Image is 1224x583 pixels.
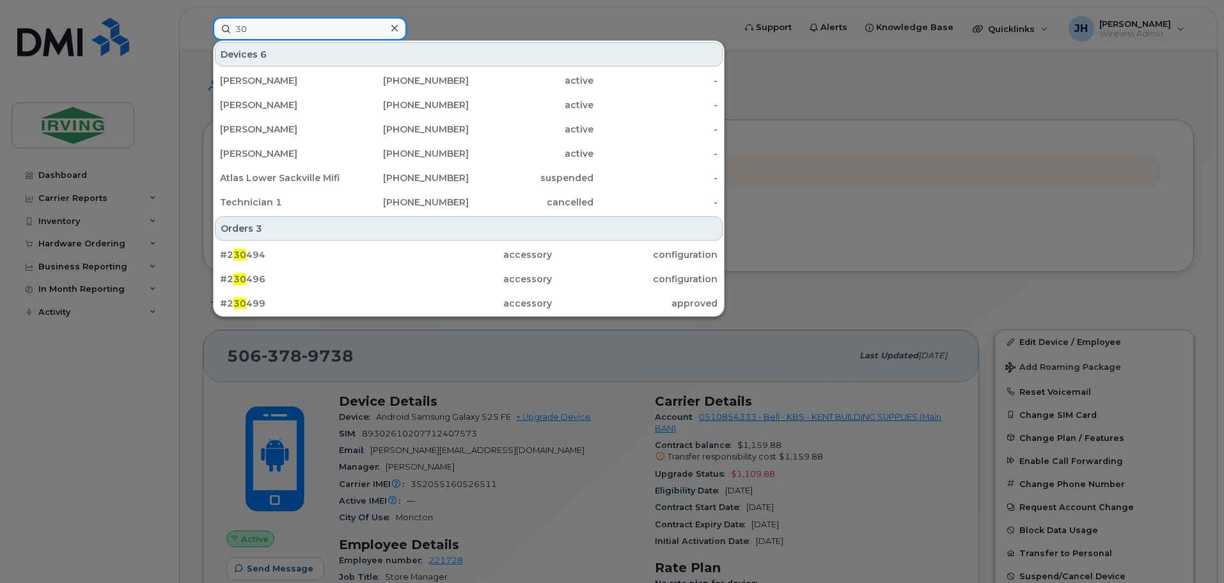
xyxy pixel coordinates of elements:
[215,216,723,241] div: Orders
[220,248,386,261] div: #2 494
[552,248,718,261] div: configuration
[215,42,723,67] div: Devices
[220,172,345,184] div: Atlas Lower Sackville Mifi
[593,147,718,160] div: -
[345,74,469,87] div: [PHONE_NUMBER]
[593,74,718,87] div: -
[593,123,718,136] div: -
[469,196,593,209] div: cancelled
[215,166,723,189] a: Atlas Lower Sackville Mifi[PHONE_NUMBER]suspended-
[215,142,723,165] a: [PERSON_NAME][PHONE_NUMBER]active-
[345,196,469,209] div: [PHONE_NUMBER]
[220,297,386,310] div: #2 499
[345,123,469,136] div: [PHONE_NUMBER]
[220,99,345,111] div: [PERSON_NAME]
[593,99,718,111] div: -
[220,196,345,209] div: Technician 1
[215,69,723,92] a: [PERSON_NAME][PHONE_NUMBER]active-
[215,118,723,141] a: [PERSON_NAME][PHONE_NUMBER]active-
[469,172,593,184] div: suspended
[552,273,718,285] div: configuration
[233,249,246,260] span: 30
[256,222,262,235] span: 3
[215,268,723,291] a: #230496accessoryconfiguration
[220,147,345,160] div: [PERSON_NAME]
[593,172,718,184] div: -
[469,99,593,111] div: active
[215,93,723,116] a: [PERSON_NAME][PHONE_NUMBER]active-
[215,292,723,315] a: #230499accessoryapproved
[260,48,267,61] span: 6
[220,123,345,136] div: [PERSON_NAME]
[386,248,551,261] div: accessory
[345,172,469,184] div: [PHONE_NUMBER]
[233,273,246,285] span: 30
[215,191,723,214] a: Technician 1[PHONE_NUMBER]cancelled-
[345,99,469,111] div: [PHONE_NUMBER]
[469,123,593,136] div: active
[469,147,593,160] div: active
[233,298,246,309] span: 30
[386,297,551,310] div: accessory
[220,74,345,87] div: [PERSON_NAME]
[220,273,386,285] div: #2 496
[215,243,723,266] a: #230494accessoryconfiguration
[345,147,469,160] div: [PHONE_NUMBER]
[552,297,718,310] div: approved
[593,196,718,209] div: -
[386,273,551,285] div: accessory
[469,74,593,87] div: active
